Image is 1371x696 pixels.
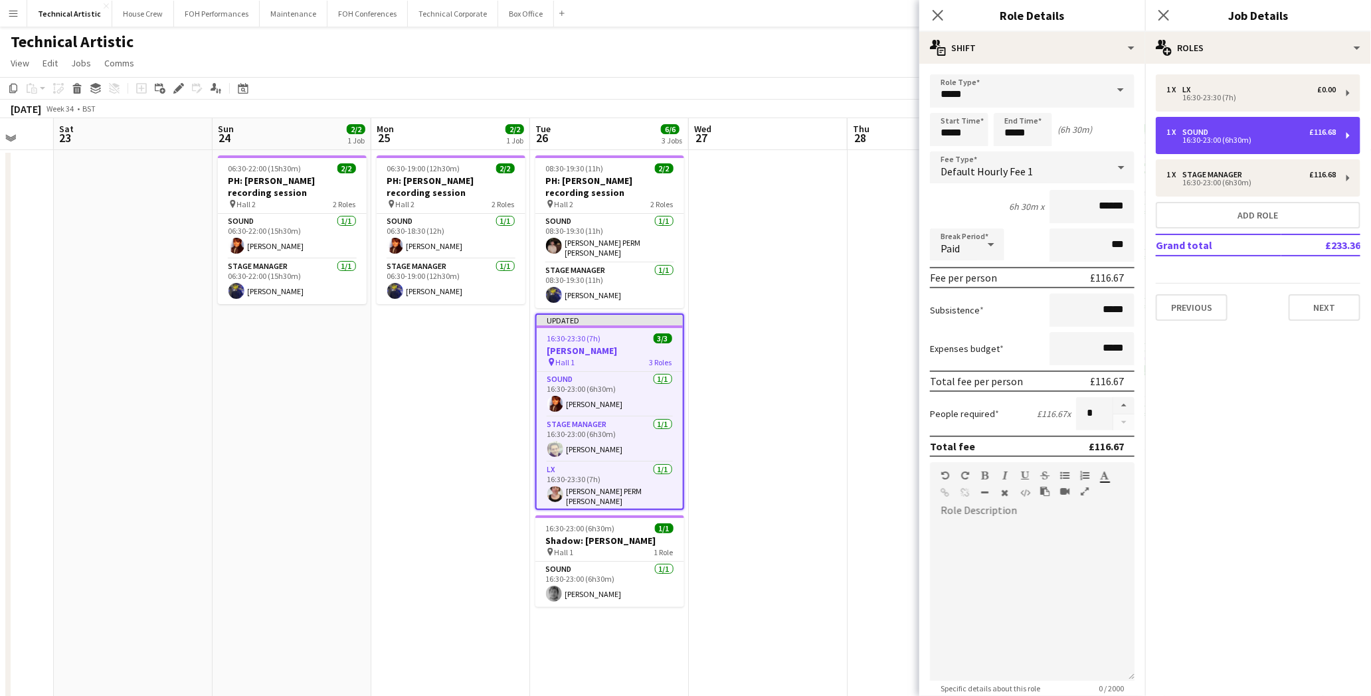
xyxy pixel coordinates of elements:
span: 0 / 2000 [1088,683,1135,693]
app-job-card: 06:30-22:00 (15h30m)2/2PH: [PERSON_NAME] recording session Hall 22 RolesSound1/106:30-22:00 (15h3... [218,155,367,304]
label: People required [930,408,999,420]
div: 3 Jobs [662,135,682,145]
button: Next [1289,294,1360,321]
div: 1 x [1166,170,1182,179]
div: £116.67 x [1037,408,1071,420]
app-card-role: Sound1/108:30-19:30 (11h)[PERSON_NAME] PERM [PERSON_NAME] [535,214,684,263]
div: 16:30-23:30 (7h) [1166,94,1336,101]
div: £116.68 [1309,170,1336,179]
span: 2/2 [347,124,365,134]
div: £116.67 [1090,271,1124,284]
span: 2 Roles [492,199,515,209]
span: Edit [43,57,58,69]
app-card-role: LX1/116:30-23:30 (7h)[PERSON_NAME] PERM [PERSON_NAME] [537,462,683,511]
div: 08:30-19:30 (11h)2/2PH: [PERSON_NAME] recording session Hall 22 RolesSound1/108:30-19:30 (11h)[PE... [535,155,684,308]
div: 16:30-23:00 (6h30m) [1166,179,1336,186]
div: (6h 30m) [1057,124,1092,135]
a: Comms [99,54,139,72]
button: Paste as plain text [1040,486,1050,497]
div: £116.67 [1089,440,1124,453]
div: Roles [1145,32,1371,64]
button: Underline [1020,470,1030,481]
div: 1 Job [506,135,523,145]
h1: Technical Artistic [11,32,134,52]
button: Technical Artistic [27,1,112,27]
span: Hall 1 [556,357,575,367]
a: View [5,54,35,72]
app-card-role: Sound1/106:30-22:00 (15h30m)[PERSON_NAME] [218,214,367,259]
h3: Shadow: [PERSON_NAME] [535,535,684,547]
div: 6h 30m x [1009,201,1044,213]
span: Thu [853,123,869,135]
app-card-role: Stage Manager1/108:30-19:30 (11h)[PERSON_NAME] [535,263,684,308]
span: 16:30-23:00 (6h30m) [546,523,615,533]
div: Fee per person [930,271,997,284]
span: 06:30-22:00 (15h30m) [228,163,302,173]
span: 2/2 [505,124,524,134]
span: Tue [535,123,551,135]
div: Stage Manager [1182,170,1247,179]
div: LX [1182,85,1196,94]
span: 2/2 [496,163,515,173]
button: Insert video [1060,486,1069,497]
button: Undo [941,470,950,481]
app-job-card: 16:30-23:00 (6h30m)1/1Shadow: [PERSON_NAME] Hall 11 RoleSound1/116:30-23:00 (6h30m)[PERSON_NAME] [535,515,684,607]
h3: Role Details [919,7,1145,24]
button: Strikethrough [1040,470,1050,481]
div: 1 Job [347,135,365,145]
button: Fullscreen [1080,486,1089,497]
span: 2 Roles [333,199,356,209]
div: [DATE] [11,102,41,116]
div: £116.67 [1090,375,1124,388]
span: 1/1 [655,523,674,533]
div: £0.00 [1317,85,1336,94]
app-card-role: Stage Manager1/116:30-23:00 (6h30m)[PERSON_NAME] [537,417,683,462]
span: Jobs [71,57,91,69]
button: Box Office [498,1,554,27]
button: House Crew [112,1,174,27]
span: 28 [851,130,869,145]
span: Sun [218,123,234,135]
span: 2 Roles [651,199,674,209]
td: Grand total [1156,234,1281,256]
label: Expenses budget [930,343,1004,355]
span: 16:30-23:30 (7h) [547,333,601,343]
app-card-role: Stage Manager1/106:30-22:00 (15h30m)[PERSON_NAME] [218,259,367,304]
span: Specific details about this role [930,683,1051,693]
td: £233.36 [1281,234,1360,256]
label: Subsistence [930,304,984,316]
button: Increase [1113,397,1135,414]
button: FOH Conferences [327,1,408,27]
span: 6/6 [661,124,680,134]
button: HTML Code [1020,487,1030,498]
app-job-card: 06:30-19:00 (12h30m)2/2PH: [PERSON_NAME] recording session Hall 22 RolesSound1/106:30-18:30 (12h)... [377,155,525,304]
h3: PH: [PERSON_NAME] recording session [377,175,525,199]
span: Sat [59,123,74,135]
span: View [11,57,29,69]
div: BST [82,104,96,114]
span: Hall 1 [555,547,574,557]
button: Previous [1156,294,1228,321]
button: Redo [960,470,970,481]
button: Horizontal Line [980,487,990,498]
app-card-role: Sound1/116:30-23:00 (6h30m)[PERSON_NAME] [535,562,684,607]
a: Jobs [66,54,96,72]
span: 3/3 [654,333,672,343]
div: 1 x [1166,128,1182,137]
span: 06:30-19:00 (12h30m) [387,163,460,173]
span: 26 [533,130,551,145]
span: Hall 2 [237,199,256,209]
button: Technical Corporate [408,1,498,27]
span: Paid [941,242,960,255]
h3: Job Details [1145,7,1371,24]
button: Ordered List [1080,470,1089,481]
span: Hall 2 [555,199,574,209]
div: Total fee [930,440,975,453]
div: £116.68 [1309,128,1336,137]
app-card-role: Sound1/116:30-23:00 (6h30m)[PERSON_NAME] [537,372,683,417]
span: 3 Roles [650,357,672,367]
span: 25 [375,130,394,145]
